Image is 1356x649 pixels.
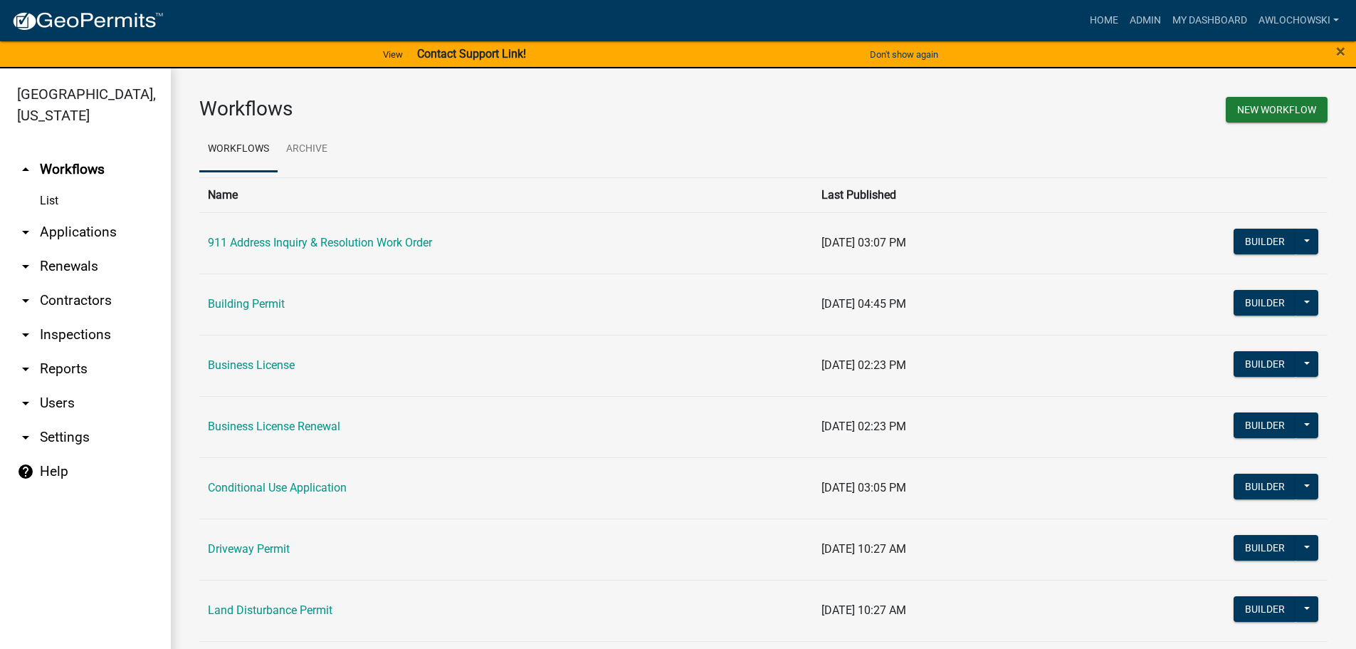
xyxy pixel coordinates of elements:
i: arrow_drop_down [17,395,34,412]
button: Builder [1234,535,1296,561]
button: Don't show again [864,43,944,66]
strong: Contact Support Link! [417,47,526,61]
i: help [17,463,34,480]
a: Admin [1124,7,1167,34]
button: Builder [1234,351,1296,377]
i: arrow_drop_up [17,161,34,178]
span: [DATE] 02:23 PM [821,420,906,433]
span: [DATE] 04:45 PM [821,297,906,311]
button: Builder [1234,596,1296,622]
button: Builder [1234,290,1296,316]
i: arrow_drop_down [17,224,34,241]
a: Building Permit [208,297,285,311]
button: Builder [1234,474,1296,499]
a: Home [1084,7,1124,34]
button: Builder [1234,412,1296,438]
a: My Dashboard [1167,7,1253,34]
span: [DATE] 10:27 AM [821,603,906,617]
a: Workflows [199,127,278,172]
th: Last Published [813,177,1068,212]
i: arrow_drop_down [17,292,34,309]
span: [DATE] 03:05 PM [821,481,906,494]
button: Builder [1234,229,1296,254]
span: × [1336,41,1345,61]
a: Land Disturbance Permit [208,603,332,617]
button: Close [1336,43,1345,60]
a: Business License [208,358,295,372]
h3: Workflows [199,97,753,121]
a: Driveway Permit [208,542,290,556]
a: View [377,43,409,66]
a: Archive [278,127,336,172]
a: awlochowski [1253,7,1345,34]
th: Name [199,177,813,212]
i: arrow_drop_down [17,326,34,343]
a: 911 Address Inquiry & Resolution Work Order [208,236,432,249]
i: arrow_drop_down [17,360,34,378]
button: New Workflow [1226,97,1328,123]
a: Business License Renewal [208,420,340,433]
span: [DATE] 10:27 AM [821,542,906,556]
a: Conditional Use Application [208,481,347,494]
span: [DATE] 02:23 PM [821,358,906,372]
i: arrow_drop_down [17,429,34,446]
span: [DATE] 03:07 PM [821,236,906,249]
i: arrow_drop_down [17,258,34,275]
